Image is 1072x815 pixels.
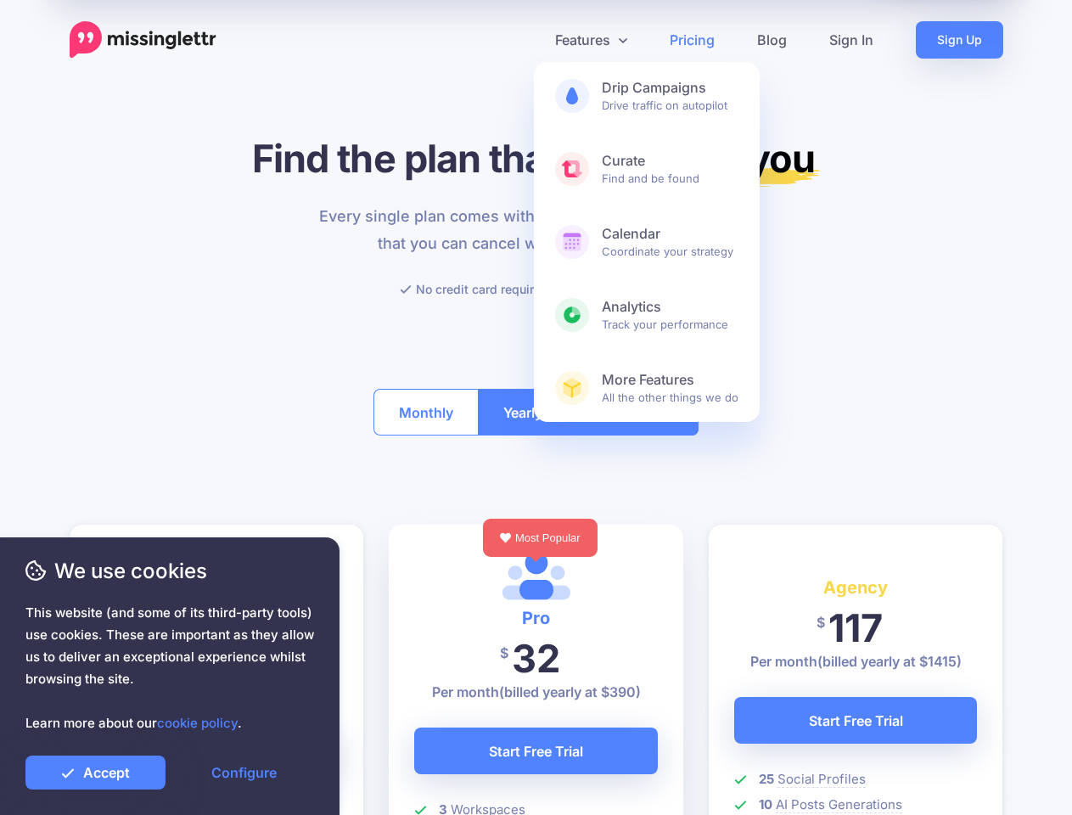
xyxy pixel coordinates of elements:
b: Calendar [602,225,738,243]
span: 32 [512,635,560,682]
h1: Find the plan that's [70,135,1003,182]
h4: Agency [734,574,978,601]
span: AI Posts Generations [776,796,902,813]
span: (billed yearly at $390) [499,683,641,700]
b: 25 [759,771,774,787]
p: Per month [734,651,978,672]
span: All the other things we do [602,371,738,405]
div: Most Popular [483,519,598,557]
a: Drip CampaignsDrive traffic on autopilot [534,62,760,130]
div: Features [534,62,760,422]
span: Coordinate your strategy [602,225,738,259]
a: Home [70,21,216,59]
b: More Features [602,371,738,389]
span: $ [817,604,825,642]
span: $ [500,634,508,672]
a: Sign Up [916,21,1003,59]
a: Features [534,21,648,59]
a: CalendarCoordinate your strategy [534,208,760,276]
a: Pricing [648,21,736,59]
span: (billed yearly at $1415) [817,653,962,670]
p: Per month [414,682,658,702]
button: Monthly [373,389,479,436]
a: AnalyticsTrack your performance [534,281,760,349]
a: CurateFind and be found [534,135,760,203]
span: Find and be found [602,152,738,186]
span: Track your performance [602,298,738,332]
a: Start Free Trial [734,697,978,744]
b: Drip Campaigns [602,79,738,97]
li: No credit card required [400,278,548,300]
a: cookie policy [157,715,238,731]
a: Blog [736,21,808,59]
a: Sign In [808,21,895,59]
h4: Pro [414,604,658,632]
b: Curate [602,152,738,170]
a: Start Free Trial [414,728,658,774]
button: Yearly(first 2 months free) [478,389,699,436]
span: 117 [828,604,883,651]
b: 10 [759,796,772,812]
span: This website (and some of its third-party tools) use cookies. These are important as they allow u... [25,602,314,734]
span: Drive traffic on autopilot [602,79,738,113]
a: Configure [174,756,314,790]
span: Social Profiles [777,771,866,788]
span: We use cookies [25,556,314,586]
b: Analytics [602,298,738,316]
a: More FeaturesAll the other things we do [534,354,760,422]
p: Every single plan comes with a free trial and the guarantee that you can cancel whenever you need... [309,203,763,257]
a: Accept [25,756,166,790]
